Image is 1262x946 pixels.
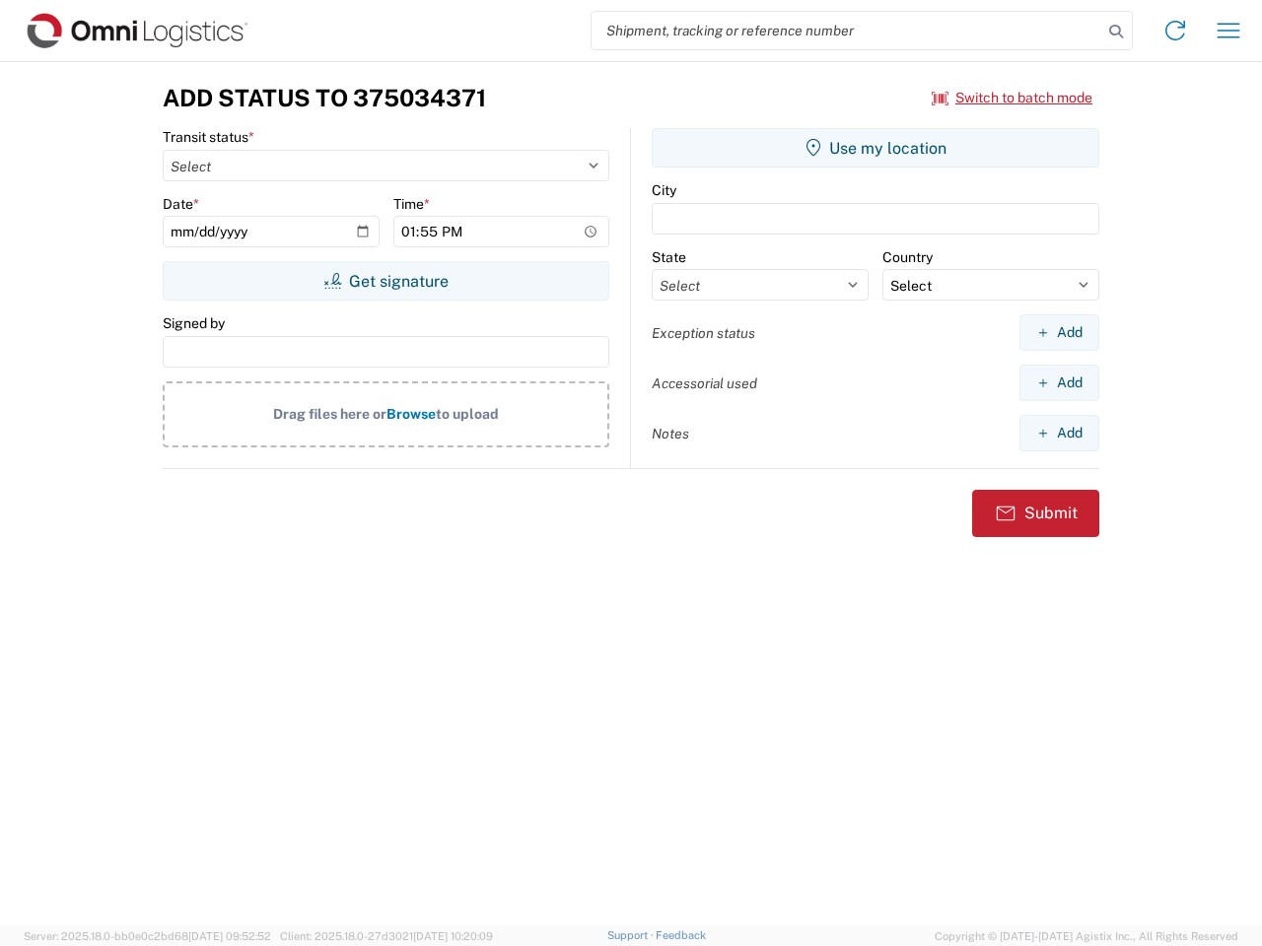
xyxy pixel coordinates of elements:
[1019,365,1099,401] button: Add
[656,929,706,941] a: Feedback
[393,195,430,213] label: Time
[386,406,436,422] span: Browse
[592,12,1102,49] input: Shipment, tracking or reference number
[652,425,689,442] label: Notes
[652,248,686,266] label: State
[24,930,271,942] span: Server: 2025.18.0-bb0e0c2bd68
[188,930,271,942] span: [DATE] 09:52:52
[652,181,676,199] label: City
[652,324,755,342] label: Exception status
[882,248,933,266] label: Country
[1019,314,1099,351] button: Add
[972,490,1099,537] button: Submit
[273,406,386,422] span: Drag files here or
[413,930,493,942] span: [DATE] 10:20:09
[932,82,1092,114] button: Switch to batch mode
[935,927,1238,945] span: Copyright © [DATE]-[DATE] Agistix Inc., All Rights Reserved
[652,128,1099,168] button: Use my location
[163,261,609,301] button: Get signature
[163,195,199,213] label: Date
[163,128,254,146] label: Transit status
[436,406,499,422] span: to upload
[607,929,657,941] a: Support
[163,314,225,332] label: Signed by
[652,374,757,392] label: Accessorial used
[1019,415,1099,451] button: Add
[280,930,493,942] span: Client: 2025.18.0-27d3021
[163,84,486,112] h3: Add Status to 375034371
